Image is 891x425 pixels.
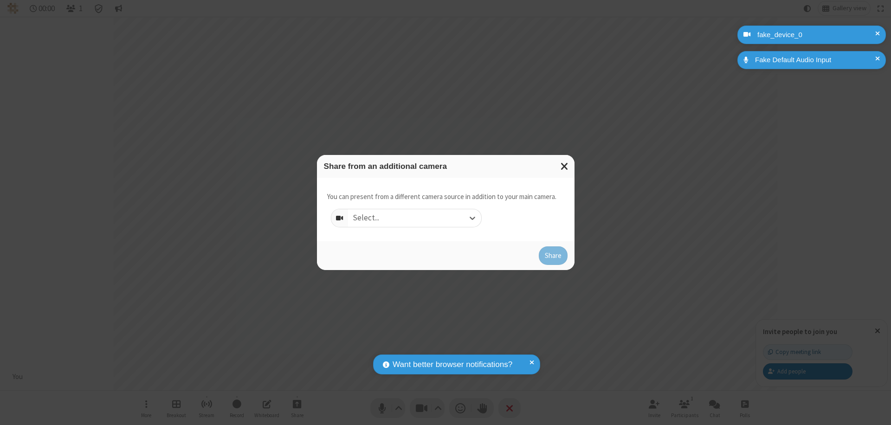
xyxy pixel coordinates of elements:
[752,55,879,65] div: Fake Default Audio Input
[555,155,575,178] button: Close modal
[324,162,568,171] h3: Share from an additional camera
[393,359,512,371] span: Want better browser notifications?
[327,192,556,202] p: You can present from a different camera source in addition to your main camera.
[754,30,879,40] div: fake_device_0
[539,246,568,265] button: Share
